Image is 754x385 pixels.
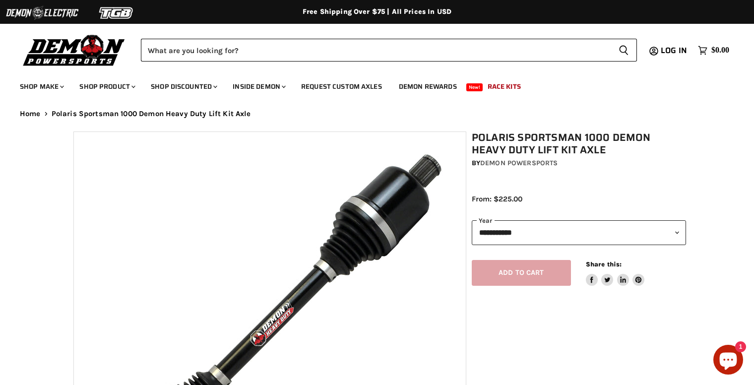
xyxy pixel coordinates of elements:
a: Demon Rewards [391,76,464,97]
a: Home [20,110,41,118]
aside: Share this: [586,260,645,286]
ul: Main menu [12,72,727,97]
img: Demon Electric Logo 2 [5,3,79,22]
a: Shop Product [72,76,141,97]
a: Shop Make [12,76,70,97]
span: Share this: [586,260,622,268]
input: Search [141,39,611,62]
a: Race Kits [480,76,528,97]
div: by [472,158,686,169]
button: Search [611,39,637,62]
inbox-online-store-chat: Shopify online store chat [710,345,746,377]
span: $0.00 [711,46,729,55]
a: Log in [656,46,693,55]
h1: Polaris Sportsman 1000 Demon Heavy Duty Lift Kit Axle [472,131,686,156]
form: Product [141,39,637,62]
span: Polaris Sportsman 1000 Demon Heavy Duty Lift Kit Axle [52,110,251,118]
a: Demon Powersports [480,159,558,167]
a: $0.00 [693,43,734,58]
a: Inside Demon [225,76,292,97]
span: From: $225.00 [472,194,522,203]
a: Shop Discounted [143,76,223,97]
img: TGB Logo 2 [79,3,154,22]
select: year [472,220,686,245]
span: New! [466,83,483,91]
span: Log in [661,44,687,57]
img: Demon Powersports [20,32,128,67]
a: Request Custom Axles [294,76,389,97]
